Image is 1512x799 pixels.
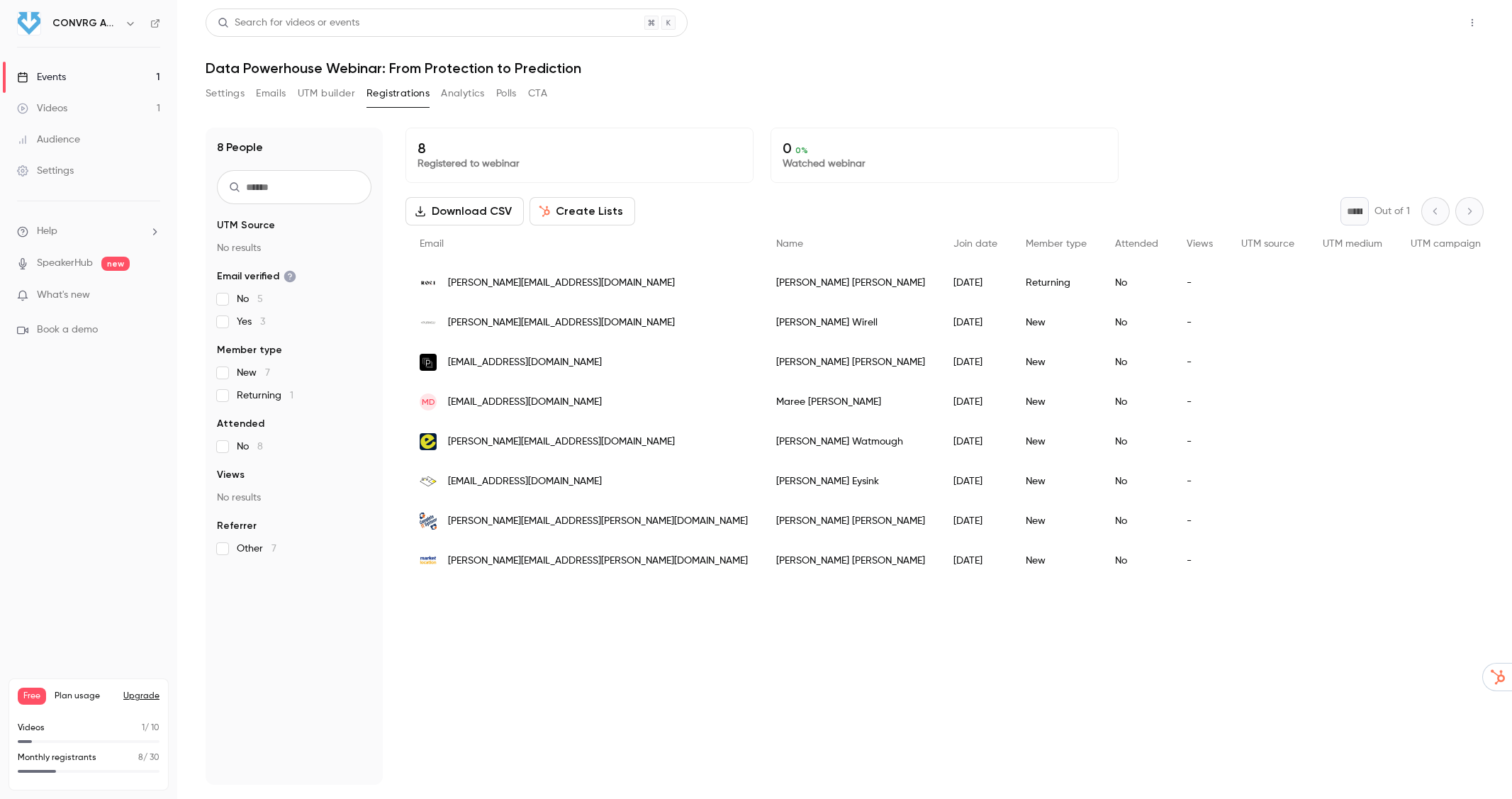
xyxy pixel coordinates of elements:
span: UTM campaign [1411,239,1481,249]
span: Email verified [217,269,296,284]
iframe: Noticeable Trigger [143,289,160,302]
button: Upgrade [123,691,159,702]
span: No [237,440,263,454]
span: UTM source [1241,239,1294,249]
div: - [1172,303,1227,342]
div: Maree [PERSON_NAME] [762,382,939,422]
span: new [101,257,130,271]
span: Join date [953,239,997,249]
span: Name [776,239,803,249]
span: Views [1187,239,1213,249]
div: [DATE] [939,263,1012,303]
a: SpeakerHub [37,256,93,271]
img: humnize.com [420,433,437,450]
span: Book a demo [37,323,98,337]
div: Events [17,70,66,84]
div: [PERSON_NAME] Wirell [762,303,939,342]
img: roci.co.uk [420,274,437,291]
button: Share [1394,9,1450,37]
div: No [1101,263,1172,303]
span: 5 [257,294,263,304]
p: 8 [418,140,741,157]
span: 8 [257,442,263,452]
span: UTM Source [217,218,275,233]
span: 3 [260,317,265,327]
div: Search for videos or events [218,16,359,30]
div: [DATE] [939,501,1012,541]
div: No [1101,303,1172,342]
button: Registrations [366,82,430,105]
div: New [1012,501,1101,541]
p: / 30 [138,751,159,764]
div: [PERSON_NAME] Watmough [762,422,939,462]
div: New [1012,422,1101,462]
span: 0 % [795,145,808,155]
div: - [1172,541,1227,581]
button: Analytics [441,82,485,105]
div: - [1172,422,1227,462]
span: [EMAIL_ADDRESS][DOMAIN_NAME] [448,355,602,370]
div: Videos [17,101,67,116]
button: Download CSV [405,197,524,225]
div: - [1172,501,1227,541]
button: CTA [528,82,547,105]
div: [DATE] [939,541,1012,581]
p: Watched webinar [783,157,1107,171]
div: [DATE] [939,382,1012,422]
img: wheretostart.co [420,473,437,490]
div: [DATE] [939,342,1012,382]
span: [EMAIL_ADDRESS][DOMAIN_NAME] [448,395,602,410]
p: No results [217,241,371,255]
p: Out of 1 [1374,204,1410,218]
p: 0 [783,140,1107,157]
span: Member type [217,343,282,357]
div: - [1172,462,1227,501]
img: purasu.se [420,314,437,331]
span: New [237,366,270,380]
img: CONVRG Agency [18,12,40,35]
span: [PERSON_NAME][EMAIL_ADDRESS][DOMAIN_NAME] [448,276,675,291]
p: / 10 [142,722,159,734]
span: Help [37,224,57,239]
span: 7 [265,368,270,378]
span: What's new [37,288,90,303]
div: - [1172,342,1227,382]
img: parallelinnovations.co.uk [420,354,437,371]
h6: CONVRG Agency [52,16,119,30]
div: No [1101,501,1172,541]
span: Returning [237,389,293,403]
div: New [1012,342,1101,382]
span: 7 [271,544,276,554]
span: 8 [138,754,143,762]
section: facet-groups [217,218,371,556]
span: [PERSON_NAME][EMAIL_ADDRESS][PERSON_NAME][DOMAIN_NAME] [448,554,748,569]
button: Settings [206,82,245,105]
div: No [1101,541,1172,581]
div: [PERSON_NAME] [PERSON_NAME] [762,541,939,581]
p: No results [217,491,371,505]
h1: 8 People [217,139,263,156]
button: Polls [496,82,517,105]
button: Create Lists [530,197,635,225]
span: [PERSON_NAME][EMAIL_ADDRESS][PERSON_NAME][DOMAIN_NAME] [448,514,748,529]
li: help-dropdown-opener [17,224,160,239]
span: Referrer [217,519,257,533]
span: Free [18,688,46,705]
div: [DATE] [939,462,1012,501]
div: No [1101,462,1172,501]
button: Emails [256,82,286,105]
span: Other [237,542,276,556]
div: No [1101,382,1172,422]
span: [EMAIL_ADDRESS][DOMAIN_NAME] [448,474,602,489]
div: Audience [17,133,80,147]
h1: Data Powerhouse Webinar: From Protection to Prediction [206,60,1484,77]
span: 1 [290,391,293,401]
span: Yes [237,315,265,329]
div: [PERSON_NAME] [PERSON_NAME] [762,501,939,541]
span: Plan usage [55,691,115,702]
span: Attended [1115,239,1158,249]
p: Videos [18,722,45,734]
span: UTM medium [1323,239,1382,249]
div: No [1101,342,1172,382]
span: Views [217,468,245,482]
